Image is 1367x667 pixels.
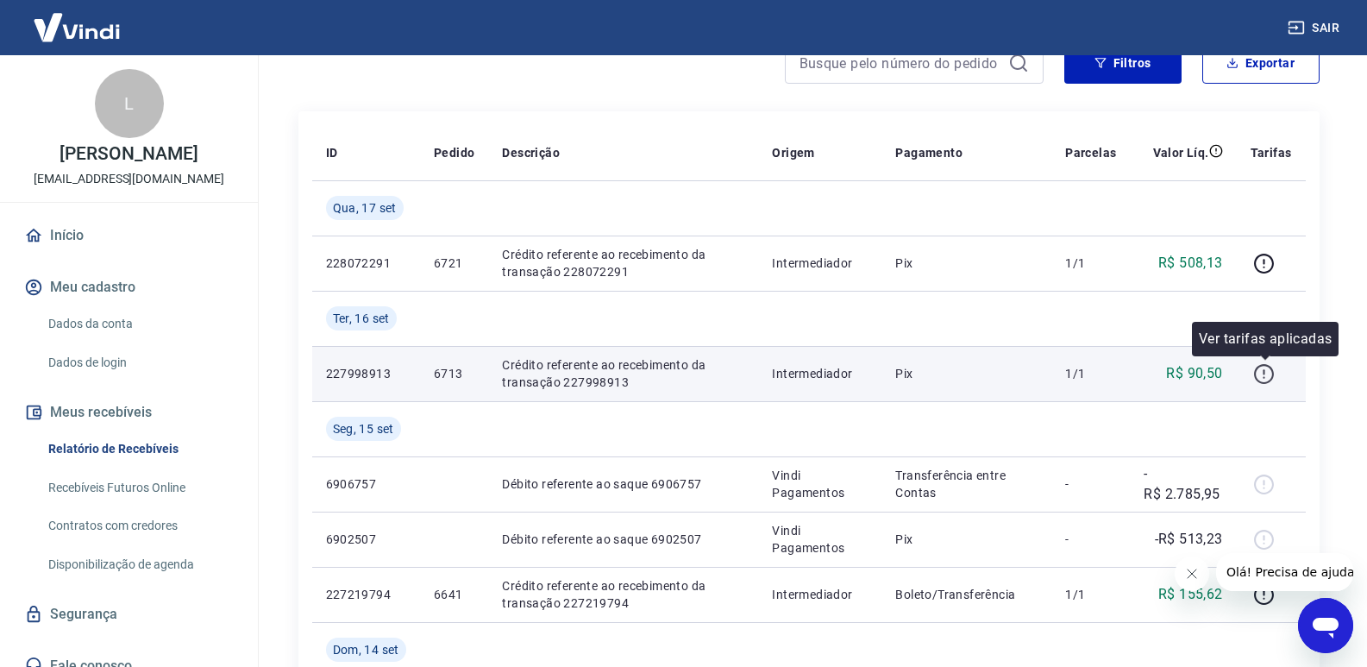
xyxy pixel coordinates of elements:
p: Crédito referente ao recebimento da transação 227998913 [502,356,744,391]
p: Crédito referente ao recebimento da transação 227219794 [502,577,744,612]
iframe: Fechar mensagem [1175,557,1209,591]
p: Vindi Pagamentos [772,467,868,501]
p: Débito referente ao saque 6906757 [502,475,744,493]
p: R$ 155,62 [1158,584,1223,605]
p: 1/1 [1065,586,1116,603]
p: 1/1 [1065,255,1116,272]
a: Dados da conta [41,306,237,342]
p: Crédito referente ao recebimento da transação 228072291 [502,246,744,280]
span: Seg, 15 set [333,420,394,437]
div: L [95,69,164,138]
p: Origem [772,144,814,161]
iframe: Botão para abrir a janela de mensagens [1298,598,1353,653]
p: Pedido [434,144,474,161]
input: Busque pelo número do pedido [800,50,1001,76]
button: Sair [1284,12,1346,44]
p: - [1065,531,1116,548]
p: Pix [895,365,1038,382]
p: Pagamento [895,144,963,161]
p: Vindi Pagamentos [772,522,868,557]
p: - [1065,475,1116,493]
p: Transferência entre Contas [895,467,1038,501]
p: Intermediador [772,365,868,382]
img: Vindi [21,1,133,53]
p: 6713 [434,365,474,382]
p: Pix [895,255,1038,272]
p: Intermediador [772,586,868,603]
p: 1/1 [1065,365,1116,382]
button: Filtros [1064,42,1182,84]
p: -R$ 513,23 [1155,529,1223,550]
p: 6902507 [326,531,406,548]
p: -R$ 2.785,95 [1144,463,1222,505]
p: 228072291 [326,255,406,272]
p: Boleto/Transferência [895,586,1038,603]
a: Disponibilização de agenda [41,547,237,582]
p: 227219794 [326,586,406,603]
iframe: Mensagem da empresa [1216,553,1353,591]
p: Ver tarifas aplicadas [1199,329,1332,349]
p: Descrição [502,144,560,161]
a: Contratos com credores [41,508,237,544]
p: ID [326,144,338,161]
p: [PERSON_NAME] [60,145,198,163]
button: Exportar [1202,42,1320,84]
a: Recebíveis Futuros Online [41,470,237,506]
span: Ter, 16 set [333,310,390,327]
button: Meus recebíveis [21,393,237,431]
p: Pix [895,531,1038,548]
p: [EMAIL_ADDRESS][DOMAIN_NAME] [34,170,224,188]
p: 227998913 [326,365,406,382]
p: R$ 90,50 [1166,363,1222,384]
p: R$ 508,13 [1158,253,1223,274]
a: Relatório de Recebíveis [41,431,237,467]
a: Início [21,217,237,255]
p: Valor Líq. [1153,144,1209,161]
span: Qua, 17 set [333,199,397,217]
p: 6721 [434,255,474,272]
button: Meu cadastro [21,268,237,306]
span: Dom, 14 set [333,641,399,658]
p: Parcelas [1065,144,1116,161]
p: 6906757 [326,475,406,493]
a: Dados de login [41,345,237,381]
p: Intermediador [772,255,868,272]
p: 6641 [434,586,474,603]
p: Tarifas [1251,144,1292,161]
span: Olá! Precisa de ajuda? [10,12,145,26]
a: Segurança [21,595,237,633]
p: Débito referente ao saque 6902507 [502,531,744,548]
